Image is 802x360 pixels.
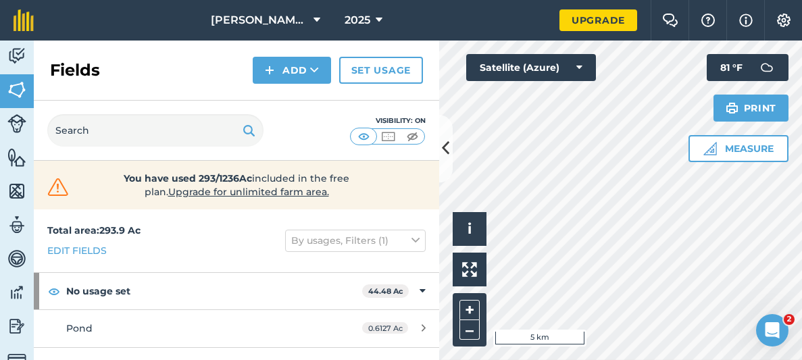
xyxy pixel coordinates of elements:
[50,59,100,81] h2: Fields
[7,114,26,133] img: svg+xml;base64,PD94bWwgdmVyc2lvbj0iMS4wIiBlbmNvZGluZz0idXRmLTgiPz4KPCEtLSBHZW5lcmF0b3I6IEFkb2JlIE...
[355,130,372,143] img: svg+xml;base64,PHN2ZyB4bWxucz0iaHR0cDovL3d3dy53My5vcmcvMjAwMC9zdmciIHdpZHRoPSI1MCIgaGVpZ2h0PSI0MC...
[7,316,26,336] img: svg+xml;base64,PD94bWwgdmVyc2lvbj0iMS4wIiBlbmNvZGluZz0idXRmLTgiPz4KPCEtLSBHZW5lcmF0b3I6IEFkb2JlIE...
[707,54,788,81] button: 81 °F
[265,62,274,78] img: svg+xml;base64,PHN2ZyB4bWxucz0iaHR0cDovL3d3dy53My5vcmcvMjAwMC9zdmciIHdpZHRoPSIxNCIgaGVpZ2h0PSIyNC...
[339,57,423,84] a: Set usage
[93,172,380,199] span: included in the free plan .
[662,14,678,27] img: Two speech bubbles overlapping with the left bubble in the forefront
[7,147,26,168] img: svg+xml;base64,PHN2ZyB4bWxucz0iaHR0cDovL3d3dy53My5vcmcvMjAwMC9zdmciIHdpZHRoPSI1NiIgaGVpZ2h0PSI2MC...
[468,220,472,237] span: i
[7,282,26,303] img: svg+xml;base64,PD94bWwgdmVyc2lvbj0iMS4wIiBlbmNvZGluZz0idXRmLTgiPz4KPCEtLSBHZW5lcmF0b3I6IEFkb2JlIE...
[7,181,26,201] img: svg+xml;base64,PHN2ZyB4bWxucz0iaHR0cDovL3d3dy53My5vcmcvMjAwMC9zdmciIHdpZHRoPSI1NiIgaGVpZ2h0PSI2MC...
[45,177,72,197] img: svg+xml;base64,PHN2ZyB4bWxucz0iaHR0cDovL3d3dy53My5vcmcvMjAwMC9zdmciIHdpZHRoPSIzMiIgaGVpZ2h0PSIzMC...
[47,114,264,147] input: Search
[47,224,141,236] strong: Total area : 293.9 Ac
[14,9,34,31] img: fieldmargin Logo
[211,12,308,28] span: [PERSON_NAME] Farms
[380,130,397,143] img: svg+xml;base64,PHN2ZyB4bWxucz0iaHR0cDovL3d3dy53My5vcmcvMjAwMC9zdmciIHdpZHRoPSI1MCIgaGVpZ2h0PSI0MC...
[756,314,788,346] iframe: Intercom live chat
[368,286,403,296] strong: 44.48 Ac
[285,230,426,251] button: By usages, Filters (1)
[66,322,93,334] span: Pond
[720,54,743,81] span: 81 ° F
[34,273,439,309] div: No usage set44.48 Ac
[124,172,252,184] strong: You have used 293/1236Ac
[713,95,789,122] button: Print
[48,283,60,299] img: svg+xml;base64,PHN2ZyB4bWxucz0iaHR0cDovL3d3dy53My5vcmcvMjAwMC9zdmciIHdpZHRoPSIxOCIgaGVpZ2h0PSIyNC...
[784,314,795,325] span: 2
[66,273,362,309] strong: No usage set
[168,186,329,198] span: Upgrade for unlimited farm area.
[243,122,255,138] img: svg+xml;base64,PHN2ZyB4bWxucz0iaHR0cDovL3d3dy53My5vcmcvMjAwMC9zdmciIHdpZHRoPSIxOSIgaGVpZ2h0PSIyNC...
[404,130,421,143] img: svg+xml;base64,PHN2ZyB4bWxucz0iaHR0cDovL3d3dy53My5vcmcvMjAwMC9zdmciIHdpZHRoPSI1MCIgaGVpZ2h0PSI0MC...
[700,14,716,27] img: A question mark icon
[459,320,480,340] button: –
[7,80,26,100] img: svg+xml;base64,PHN2ZyB4bWxucz0iaHR0cDovL3d3dy53My5vcmcvMjAwMC9zdmciIHdpZHRoPSI1NiIgaGVpZ2h0PSI2MC...
[7,46,26,66] img: svg+xml;base64,PD94bWwgdmVyc2lvbj0iMS4wIiBlbmNvZGluZz0idXRmLTgiPz4KPCEtLSBHZW5lcmF0b3I6IEFkb2JlIE...
[47,243,107,258] a: Edit fields
[739,12,753,28] img: svg+xml;base64,PHN2ZyB4bWxucz0iaHR0cDovL3d3dy53My5vcmcvMjAwMC9zdmciIHdpZHRoPSIxNyIgaGVpZ2h0PSIxNy...
[776,14,792,27] img: A cog icon
[688,135,788,162] button: Measure
[466,54,596,81] button: Satellite (Azure)
[7,215,26,235] img: svg+xml;base64,PD94bWwgdmVyc2lvbj0iMS4wIiBlbmNvZGluZz0idXRmLTgiPz4KPCEtLSBHZW5lcmF0b3I6IEFkb2JlIE...
[45,172,428,199] a: You have used 293/1236Acincluded in the free plan.Upgrade for unlimited farm area.
[253,57,331,84] button: Add
[559,9,637,31] a: Upgrade
[726,100,738,116] img: svg+xml;base64,PHN2ZyB4bWxucz0iaHR0cDovL3d3dy53My5vcmcvMjAwMC9zdmciIHdpZHRoPSIxOSIgaGVpZ2h0PSIyNC...
[34,310,439,346] a: Pond0.6127 Ac
[453,212,486,246] button: i
[350,115,426,126] div: Visibility: On
[362,322,408,334] span: 0.6127 Ac
[7,249,26,269] img: svg+xml;base64,PD94bWwgdmVyc2lvbj0iMS4wIiBlbmNvZGluZz0idXRmLTgiPz4KPCEtLSBHZW5lcmF0b3I6IEFkb2JlIE...
[462,262,477,277] img: Four arrows, one pointing top left, one top right, one bottom right and the last bottom left
[459,300,480,320] button: +
[345,12,370,28] span: 2025
[703,142,717,155] img: Ruler icon
[753,54,780,81] img: svg+xml;base64,PD94bWwgdmVyc2lvbj0iMS4wIiBlbmNvZGluZz0idXRmLTgiPz4KPCEtLSBHZW5lcmF0b3I6IEFkb2JlIE...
